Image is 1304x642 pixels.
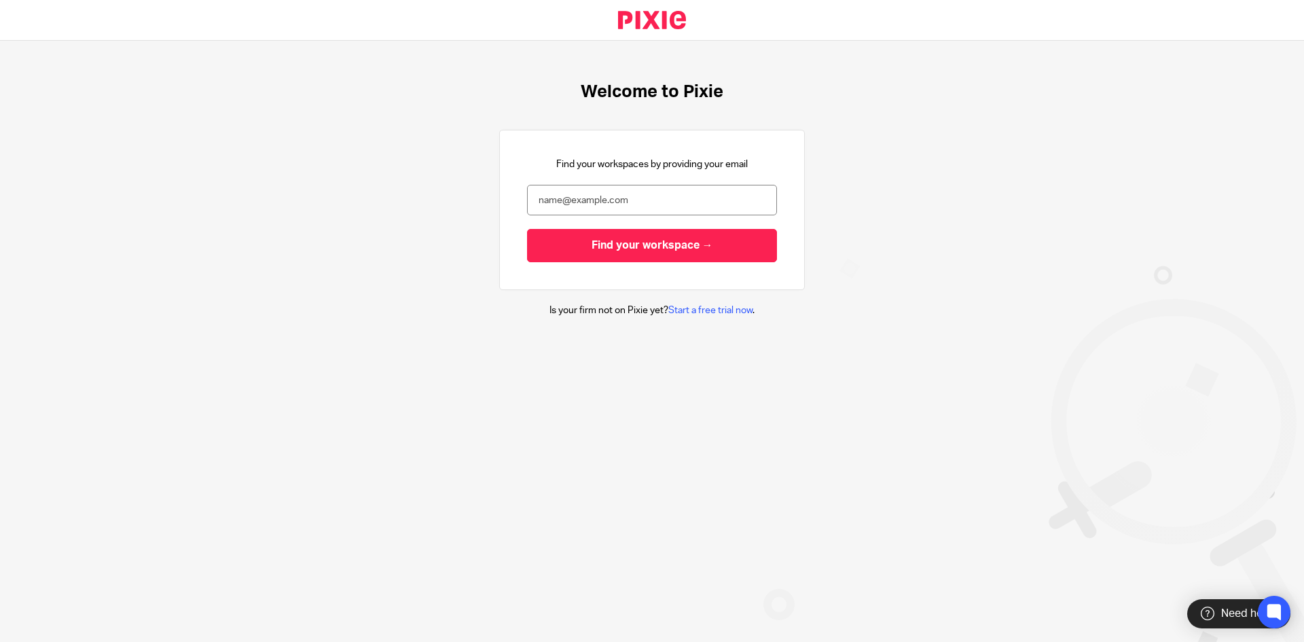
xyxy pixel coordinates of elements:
input: name@example.com [527,185,777,215]
div: Need help? [1187,599,1290,628]
p: Find your workspaces by providing your email [556,158,748,171]
p: Is your firm not on Pixie yet? . [549,304,755,317]
h1: Welcome to Pixie [581,82,723,103]
a: Start a free trial now [668,306,753,315]
input: Find your workspace → [527,229,777,262]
